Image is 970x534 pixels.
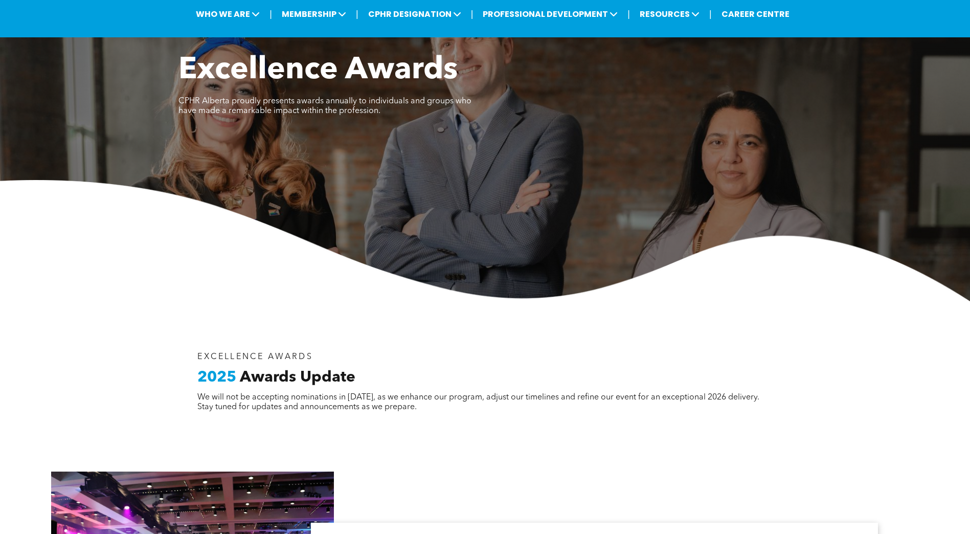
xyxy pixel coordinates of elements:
[269,4,272,25] li: |
[178,55,458,86] span: Excellence Awards
[480,5,621,24] span: PROFESSIONAL DEVELOPMENT
[709,4,712,25] li: |
[240,370,355,385] span: Awards Update
[637,5,703,24] span: RESOURCES
[178,97,471,115] span: CPHR Alberta proudly presents awards annually to individuals and groups who have made a remarkabl...
[279,5,349,24] span: MEMBERSHIP
[627,4,630,25] li: |
[718,5,793,24] a: CAREER CENTRE
[356,4,358,25] li: |
[197,353,312,361] span: EXCELLENCE AWARDS
[365,5,464,24] span: CPHR DESIGNATION
[197,393,761,411] span: We will not be accepting nominations in [DATE], as we enhance our program, adjust our timelines a...
[193,5,263,24] span: WHO WE ARE
[197,370,236,385] span: 2025
[471,4,473,25] li: |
